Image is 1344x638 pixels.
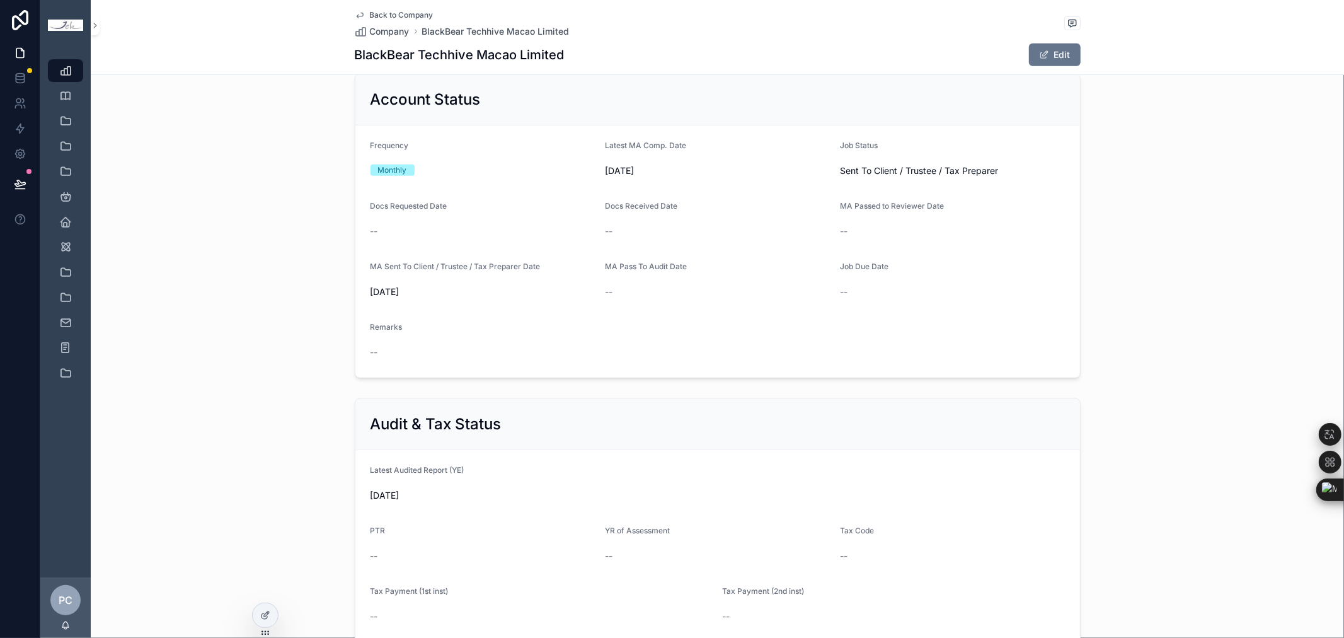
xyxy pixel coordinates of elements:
img: App logo [48,20,83,32]
h1: BlackBear Techhive Macao Limited [355,46,565,64]
span: MA Sent To Client / Trustee / Tax Preparer Date [370,262,541,271]
a: Company [355,25,410,38]
span: -- [370,225,378,238]
span: Job Due Date [840,262,888,271]
span: -- [605,225,612,238]
span: Tax Payment (1st inst) [370,586,449,596]
span: -- [605,550,612,562]
span: Docs Received Date [605,201,677,211]
div: scrollable content [40,50,91,401]
span: [DATE] [370,489,1065,502]
span: [DATE] [370,286,595,298]
span: Sent To Client / Trustee / Tax Preparer [840,165,998,177]
span: Tax Payment (2nd inst) [722,586,804,596]
span: -- [370,346,378,359]
span: Latest MA Comp. Date [605,141,686,150]
span: -- [605,286,612,298]
button: Edit [1029,43,1081,66]
span: Frequency [370,141,409,150]
span: -- [370,610,378,623]
span: YR of Assessment [605,526,670,535]
span: MA Pass To Audit Date [605,262,687,271]
span: -- [840,286,847,298]
h2: Account Status [370,90,481,110]
span: Docs Requested Date [370,201,447,211]
span: Remarks [370,322,403,332]
a: BlackBear Techhive Macao Limited [422,25,570,38]
span: -- [370,550,378,562]
span: -- [840,550,847,562]
span: [DATE] [605,165,830,177]
span: Job Status [840,141,878,150]
a: Back to Company [355,10,434,20]
div: Monthly [378,165,407,176]
span: PTR [370,526,386,535]
span: -- [840,225,847,238]
span: Back to Company [370,10,434,20]
span: MA Passed to Reviewer Date [840,201,944,211]
span: Tax Code [840,526,874,535]
span: Company [370,25,410,38]
span: Latest Audited Report (YE) [370,465,464,475]
span: PC [59,593,72,608]
span: -- [722,610,730,623]
h2: Audit & Tax Status [370,414,502,434]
